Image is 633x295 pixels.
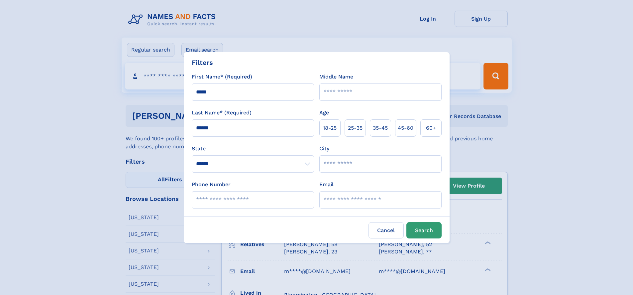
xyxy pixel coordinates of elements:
[369,222,404,238] label: Cancel
[406,222,442,238] button: Search
[373,124,388,132] span: 35‑45
[192,73,252,81] label: First Name* (Required)
[319,109,329,117] label: Age
[398,124,413,132] span: 45‑60
[319,73,353,81] label: Middle Name
[192,109,252,117] label: Last Name* (Required)
[426,124,436,132] span: 60+
[192,58,213,68] div: Filters
[348,124,363,132] span: 25‑35
[319,145,329,153] label: City
[192,181,231,189] label: Phone Number
[192,145,314,153] label: State
[319,181,334,189] label: Email
[323,124,337,132] span: 18‑25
